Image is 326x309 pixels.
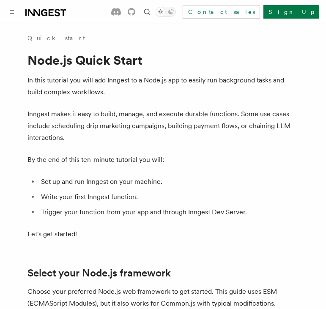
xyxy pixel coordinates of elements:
li: Set up and run Inngest on your machine. [39,176,299,188]
button: Toggle dark mode [156,7,176,17]
p: Inngest makes it easy to build, manage, and execute durable functions. Some use cases include sch... [28,108,299,144]
li: Trigger your function from your app and through Inngest Dev Server. [39,206,299,218]
a: Sign Up [263,5,319,19]
a: Contact sales [183,5,260,19]
p: In this tutorial you will add Inngest to a Node.js app to easily run background tasks and build c... [28,74,299,98]
a: Select your Node.js framework [28,267,171,279]
a: Quick start [28,34,85,42]
p: By the end of this ten-minute tutorial you will: [28,154,299,166]
button: Find something... [142,7,152,17]
h1: Node.js Quick Start [28,52,299,68]
p: Let's get started! [28,228,299,240]
li: Write your first Inngest function. [39,191,299,203]
button: Toggle navigation [7,7,17,17]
